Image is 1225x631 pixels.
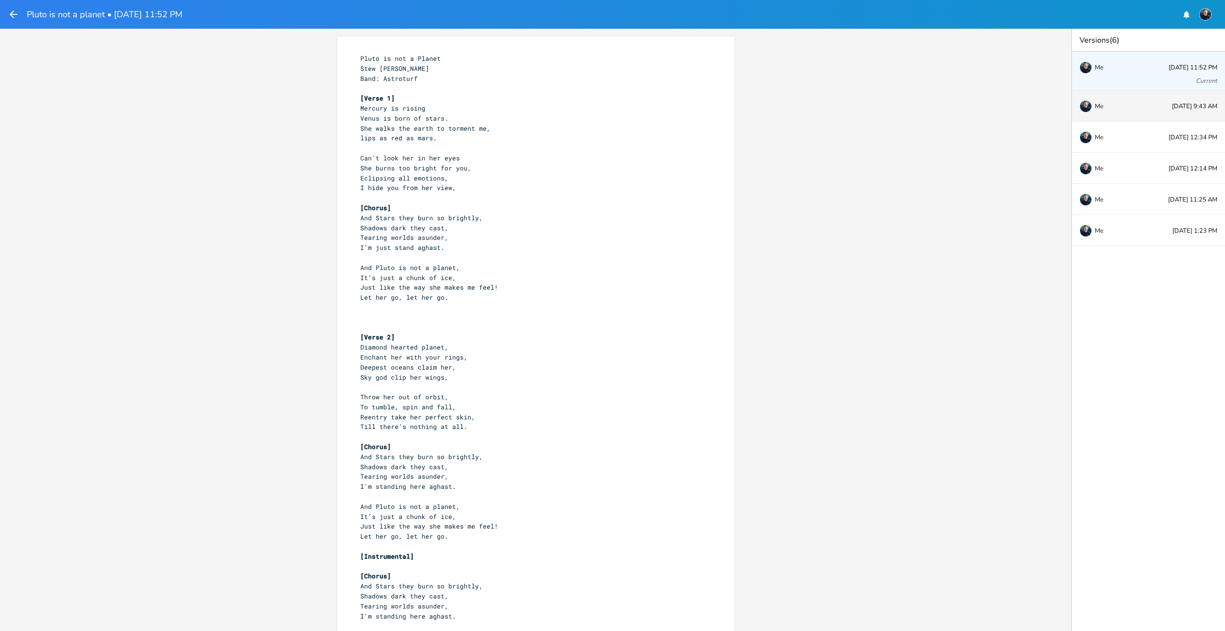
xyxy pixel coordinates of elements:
[360,263,460,272] span: And Pluto is not a planet,
[360,124,490,133] span: She walks the earth to torment me,
[1080,193,1092,206] img: Stew Dean
[1095,64,1103,71] span: Me
[360,214,483,222] span: And Stars they burn so brightly,
[360,273,456,282] span: It’s just a chunk of ice,
[1095,227,1103,234] span: Me
[360,442,391,451] span: [Chorus]
[1095,196,1103,203] span: Me
[360,233,448,242] span: Tearing worlds asunder,
[360,94,395,102] span: [Verse 1]
[360,482,456,491] span: I'm standing here aghast.
[360,572,391,580] span: [Chorus]
[1080,100,1092,113] img: Stew Dean
[360,343,448,351] span: Diamond hearted planet,
[360,333,395,341] span: [Verse 2]
[360,363,456,372] span: Deepest oceans claim her,
[360,353,468,361] span: Enchant her with your rings,
[1172,103,1217,110] span: [DATE] 9:43 AM
[360,74,418,83] span: Band: Astroturf
[360,552,414,561] span: [Instrumental]
[360,472,448,481] span: Tearing worlds asunder,
[1080,61,1092,74] img: Stew Dean
[360,522,498,530] span: Just like the way she makes me feel!
[360,134,437,142] span: lips as red as mars.
[360,502,460,511] span: And Pluto is not a planet,
[360,373,448,382] span: Sky god clip her wings,
[360,114,448,123] span: Venus is born of stars.
[360,602,448,610] span: Tearing worlds asunder,
[1199,8,1212,21] img: Stew Dean
[360,283,498,292] span: Just like the way she makes me feel!
[360,203,391,212] span: [Chorus]
[360,592,452,600] span: Shadows dark they cast,
[1080,162,1092,175] img: Stew Dean
[1095,134,1103,141] span: Me
[1072,29,1225,52] div: Versions (6)
[1095,165,1103,172] span: Me
[360,582,483,590] span: And Stars they burn so brightly,
[1168,197,1217,203] span: [DATE] 11:25 AM
[1080,131,1092,144] img: Stew Dean
[360,243,445,252] span: I'm just stand aghast.
[360,64,429,73] span: Stew [PERSON_NAME]
[1080,225,1092,237] img: Stew Dean
[360,462,452,471] span: Shadows dark they cast,
[360,293,448,302] span: Let her go, let her go.
[360,224,452,232] span: Shadows dark they cast,
[360,452,483,461] span: And Stars they burn so brightly,
[1172,228,1217,234] span: [DATE] 1:23 PM
[360,532,448,541] span: Let her go, let her go.
[360,183,456,192] span: I hide you from her view,
[360,612,456,620] span: I'm standing here aghast.
[360,403,456,411] span: To tumble, spin and fall,
[1169,65,1217,71] span: [DATE] 11:52 PM
[1169,166,1217,172] span: [DATE] 12:14 PM
[1095,103,1103,110] span: Me
[360,512,456,521] span: It’s just a chunk of ice,
[360,164,471,172] span: She burns too bright for you,
[360,154,460,162] span: Can't look her in her eyes
[360,422,468,431] span: Till there’s nothing at all.
[360,393,448,401] span: Throw her out of orbit,
[360,104,425,113] span: Mercury is rising
[27,10,182,19] h1: Pluto is not a planet • [DATE] 11:52 PM
[1196,78,1217,84] div: Current
[360,413,475,421] span: Reentry take her perfect skin,
[360,174,448,182] span: Eclipsing all emotions,
[360,54,441,63] span: Pluto is not a Planet
[1169,135,1217,141] span: [DATE] 12:34 PM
